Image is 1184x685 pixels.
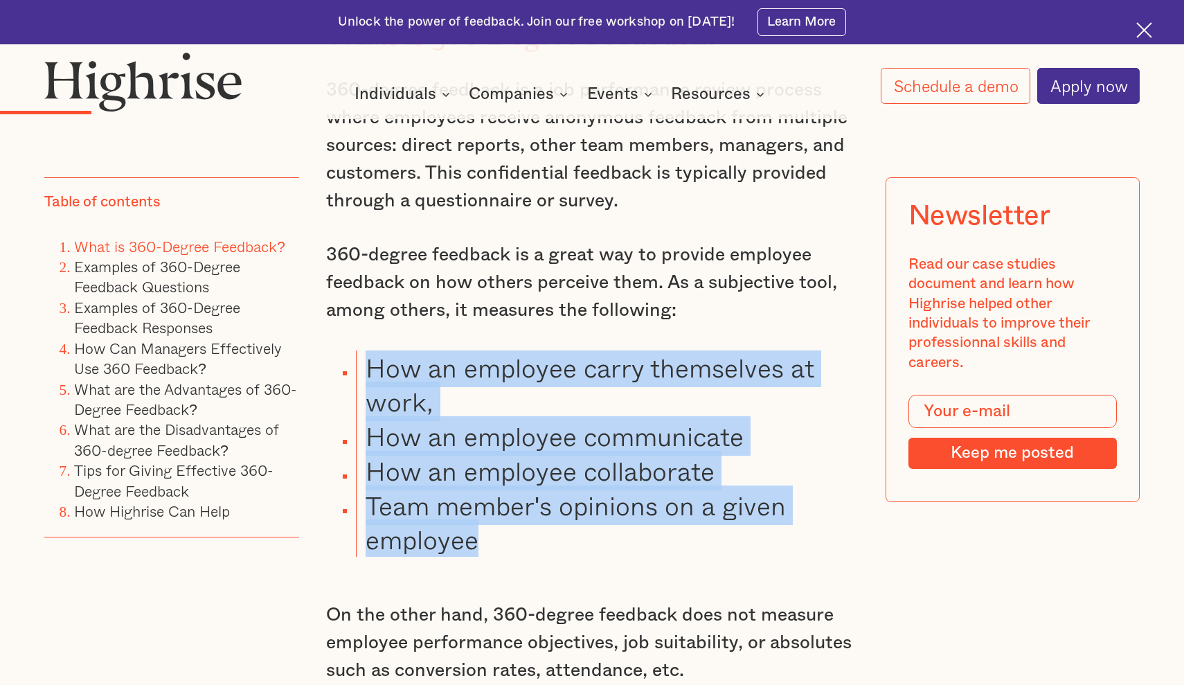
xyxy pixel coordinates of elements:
div: Events [587,86,656,103]
form: Modal Form [908,395,1117,469]
p: 360-degree feedback is a great way to provide employee feedback on how others perceive them. As a... [326,241,858,324]
div: Companies [469,86,554,103]
a: What are the Disadvantages of 360-degree Feedback? [74,418,279,461]
img: Highrise logo [44,52,242,112]
input: Your e-mail [908,395,1117,429]
a: How Highrise Can Help [74,500,230,523]
div: Individuals [355,86,436,103]
a: Apply now [1037,68,1140,104]
a: Examples of 360-Degree Feedback Responses [74,296,240,339]
input: Keep me posted [908,438,1117,469]
div: Unlock the power of feedback. Join our free workshop on [DATE]! [338,13,735,30]
li: How an employee communicate [356,419,858,454]
div: Read our case studies document and learn how Highrise helped other individuals to improve their p... [908,255,1117,373]
div: Companies [469,86,572,103]
li: Team member's opinions on a given employee [356,488,858,558]
div: Newsletter [908,201,1050,233]
a: Learn More [757,8,847,37]
div: Table of contents [44,193,161,213]
div: Resources [671,86,751,103]
p: 360-degree feedback is a job performance review process where employees receive anonymous feedbac... [326,76,858,215]
div: Resources [671,86,769,103]
a: Schedule a demo [881,68,1030,104]
p: On the other hand, 360-degree feedback does not measure employee performance objectives, job suit... [326,601,858,684]
a: Examples of 360-Degree Feedback Questions [74,255,240,298]
li: How an employee carry themselves at work, [356,350,858,420]
div: Individuals [355,86,454,103]
a: What are the Advantages of 360-Degree Feedback? [74,377,297,420]
div: Events [587,86,638,103]
img: Cross icon [1136,22,1152,38]
a: Tips for Giving Effective 360-Degree Feedback [74,459,273,502]
a: How Can Managers Effectively Use 360 Feedback? [74,337,282,380]
li: How an employee collaborate [356,454,858,488]
a: What is 360-Degree Feedback? [74,235,285,258]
